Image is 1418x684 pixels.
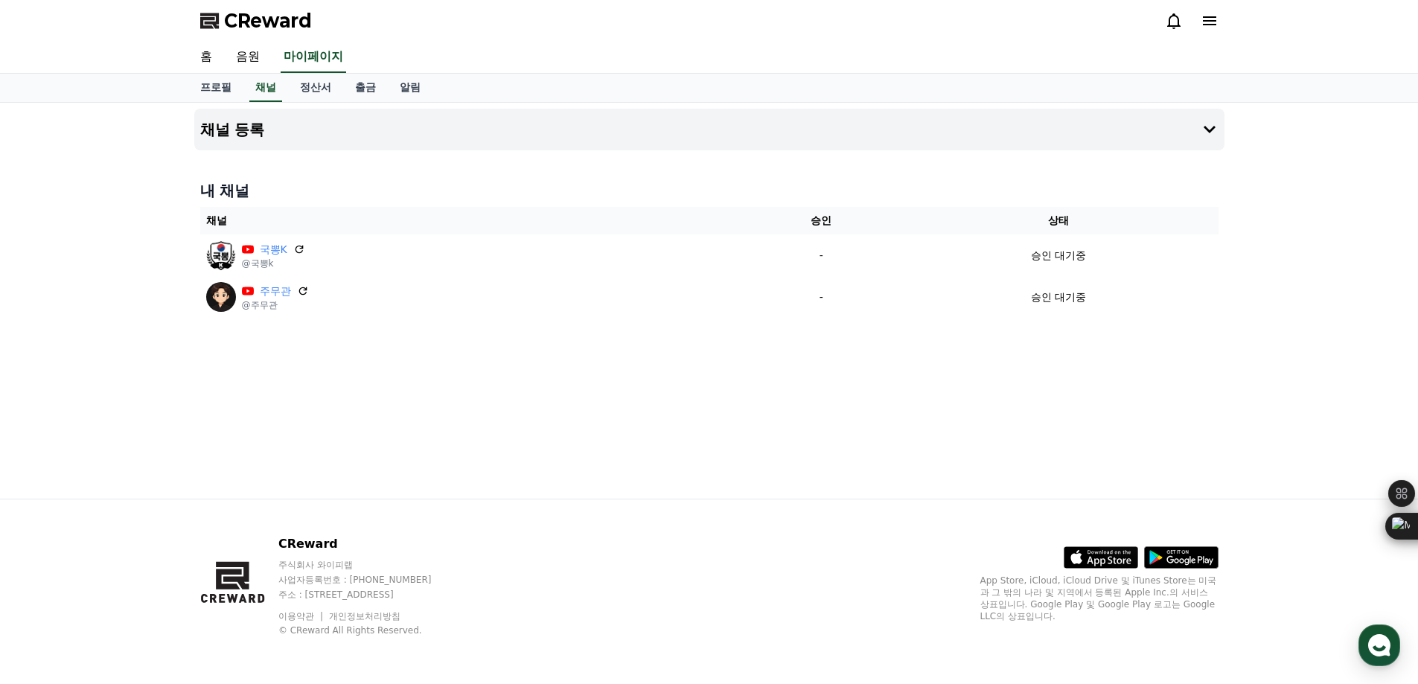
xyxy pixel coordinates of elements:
[980,575,1219,622] p: App Store, iCloud, iCloud Drive 및 iTunes Store는 미국과 그 밖의 나라 및 지역에서 등록된 Apple Inc.의 서비스 상표입니다. Goo...
[278,574,460,586] p: 사업자등록번호 : [PHONE_NUMBER]
[899,207,1219,234] th: 상태
[750,248,893,263] p: -
[200,207,744,234] th: 채널
[750,290,893,305] p: -
[206,282,236,312] img: 주무관
[260,284,291,299] a: 주무관
[281,42,346,73] a: 마이페이지
[278,535,460,553] p: CReward
[278,624,460,636] p: © CReward All Rights Reserved.
[1031,290,1086,305] p: 승인 대기중
[136,495,154,507] span: 대화
[288,74,343,102] a: 정산서
[329,611,400,621] a: 개인정보처리방침
[200,180,1219,201] h4: 내 채널
[230,494,248,506] span: 설정
[242,258,305,269] p: @국뽕k
[249,74,282,102] a: 채널
[200,9,312,33] a: CReward
[343,74,388,102] a: 출금
[260,242,287,258] a: 국뽕K
[47,494,56,506] span: 홈
[224,42,272,73] a: 음원
[744,207,899,234] th: 승인
[278,589,460,601] p: 주소 : [STREET_ADDRESS]
[188,74,243,102] a: 프로필
[98,472,192,509] a: 대화
[200,121,265,138] h4: 채널 등록
[206,240,236,270] img: 국뽕K
[194,109,1224,150] button: 채널 등록
[278,611,325,621] a: 이용약관
[224,9,312,33] span: CReward
[278,559,460,571] p: 주식회사 와이피랩
[1031,248,1086,263] p: 승인 대기중
[4,472,98,509] a: 홈
[192,472,286,509] a: 설정
[188,42,224,73] a: 홈
[388,74,432,102] a: 알림
[242,299,309,311] p: @주무관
